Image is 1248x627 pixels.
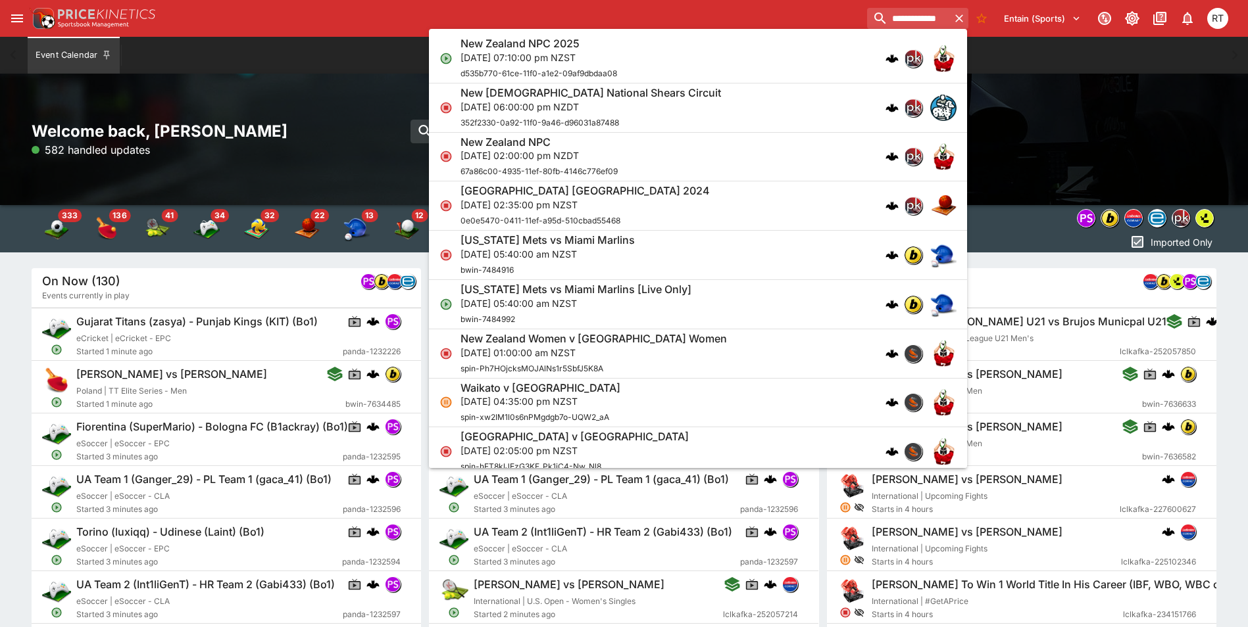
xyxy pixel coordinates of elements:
div: cerberus [366,525,380,538]
img: esports.png [42,313,71,342]
span: Started 3 minutes ago [76,503,343,516]
div: cerberus [366,315,380,328]
img: pandascore.png [1078,210,1095,227]
span: lclkafka-234151766 [1123,608,1196,621]
img: bwin.png [905,296,922,313]
img: esports.png [42,419,71,448]
h6: [PERSON_NAME] vs [PERSON_NAME] [76,367,267,381]
div: Event type filters [1074,205,1216,231]
div: cerberus [886,396,899,409]
h6: Fiorentina (SuperMario) - Bologna FC (B1ackray) (Bo1) [76,420,348,434]
div: pandascore [385,471,401,487]
img: bwin.png [1101,210,1118,227]
h6: [PERSON_NAME] vs [PERSON_NAME] [474,578,664,592]
span: International | Upcoming Fights [872,491,987,501]
img: bwin.png [1157,274,1171,289]
button: No Bookmarks [971,8,992,29]
img: pricekinetics.png [905,148,922,165]
svg: Open [51,449,62,461]
img: esports [193,216,220,242]
div: cerberus [366,420,380,433]
span: 12 [411,209,428,222]
span: 41 [161,209,178,222]
span: 22 [311,209,329,222]
div: lclkafka [782,576,798,592]
img: pricekinetics.png [905,99,922,116]
button: Imported Only [1126,231,1216,252]
h6: Gujarat Titans (zasya) - Punjab Kings (KIT) (Bo1) [76,315,318,329]
div: pricekinetics [904,99,922,117]
div: cerberus [886,298,899,311]
span: bwin-7636582 [1142,450,1196,463]
svg: Closed [439,347,453,360]
div: cerberus [886,150,899,163]
h6: [GEOGRAPHIC_DATA] [GEOGRAPHIC_DATA] 2024 [461,184,710,198]
p: [DATE] 05:40:00 am NZST [461,247,635,261]
img: baseball.png [930,291,957,317]
div: Volleyball [243,216,270,242]
img: esports.png [439,471,468,500]
span: eCricket | eCricket - EPC [76,333,171,343]
svg: Open [439,52,453,65]
span: eSoccer | eSoccer - CLA [474,544,567,553]
span: bwin-7636633 [1142,398,1196,411]
div: cerberus [886,248,899,262]
span: Starts in 4 hours [872,608,1123,621]
div: cerberus [1162,420,1175,433]
img: logo-cerberus.svg [366,420,380,433]
img: golf [393,216,420,242]
div: bwin [904,246,922,264]
div: cerberus [366,473,380,486]
img: sportingsolutions.jpeg [905,443,922,460]
div: pandascore [1182,273,1198,289]
img: logo-cerberus.svg [1162,420,1175,433]
div: Golf [393,216,420,242]
img: logo-cerberus.svg [886,248,899,262]
div: bwin [374,273,389,289]
img: tennis.png [439,576,468,605]
span: Started 3 minutes ago [474,503,740,516]
span: spin-xw2IM1l0s6nPMgdgb7o-UQW2_aA [461,412,609,422]
img: betradar.png [1196,274,1211,289]
h6: Torino (luxiqq) - Udinese (Laint) (Bo1) [76,525,264,539]
span: Started 3 minutes ago [76,555,342,569]
svg: Open [51,396,62,408]
img: logo-cerberus.svg [886,298,899,311]
svg: Suspended [839,501,851,513]
img: logo-cerberus.svg [886,101,899,114]
svg: Hidden [853,607,864,618]
button: Event Calendar [28,37,120,74]
img: boxing.png [837,524,866,553]
span: Starts in 4 hours [872,450,1142,463]
button: Notifications [1176,7,1199,30]
img: logo-cerberus.svg [366,367,380,381]
span: Started 3 minutes ago [474,555,740,569]
span: eSoccer | eSoccer - CLA [76,596,170,606]
span: 13 [361,209,378,222]
h6: [PERSON_NAME] vs [PERSON_NAME] [872,367,1062,381]
p: [DATE] 05:40:00 am NZST [461,296,691,310]
div: betradar [400,273,416,289]
div: cerberus [1162,367,1175,381]
div: cerberus [886,52,899,65]
div: bwin [1180,366,1196,382]
div: sportingsolutions [904,442,922,461]
span: eSoccer | eSoccer - CLA [474,491,567,501]
div: cerberus [764,525,777,538]
img: volleyball [243,216,270,242]
img: lclkafka.png [1181,472,1195,486]
span: 352f2330-0a92-11f0-9a46-d96031a87488 [461,118,619,128]
img: lsports.jpeg [1170,274,1184,289]
div: pandascore [361,273,376,289]
span: panda-1232596 [740,503,798,516]
div: pandascore [385,313,401,329]
img: soccer [43,216,70,242]
img: pandascore.png [783,472,797,486]
span: lclkafka-225102346 [1121,555,1196,569]
span: Poland | TT Elite Series - Men [872,386,982,396]
div: Soccer [43,216,70,242]
span: Starts in 4 hours [872,398,1142,411]
img: pricekinetics.png [905,197,922,214]
img: tennis [143,216,170,242]
p: [DATE] 02:05:00 pm NZST [461,444,689,457]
